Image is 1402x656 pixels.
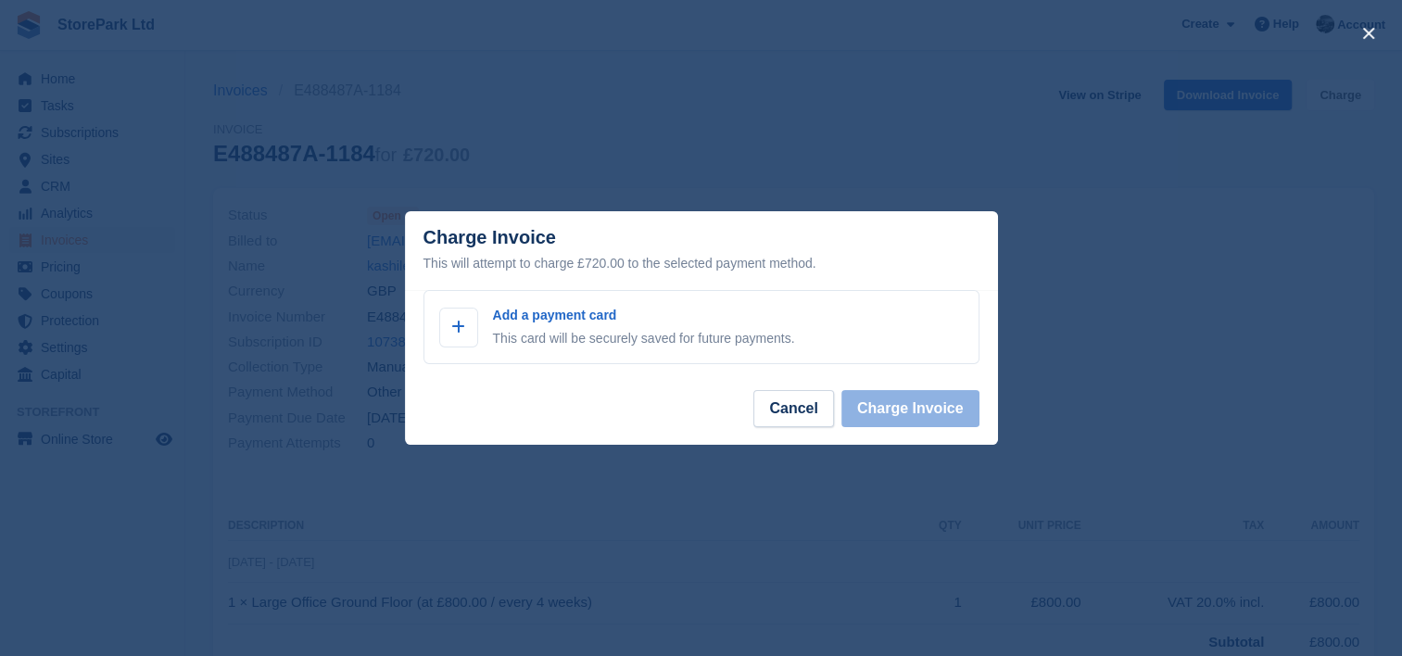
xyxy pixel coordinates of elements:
button: Charge Invoice [841,390,979,427]
a: Add a payment card This card will be securely saved for future payments. [423,290,979,364]
p: This card will be securely saved for future payments. [493,329,795,348]
p: Add a payment card [493,306,795,325]
button: close [1354,19,1383,48]
button: Cancel [753,390,833,427]
div: This will attempt to charge £720.00 to the selected payment method. [423,252,979,274]
div: Charge Invoice [423,227,979,274]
